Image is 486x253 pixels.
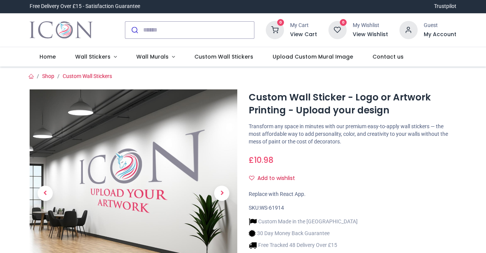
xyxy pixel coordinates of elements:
p: Transform any space in minutes with our premium easy-to-apply wall stickers — the most affordable... [249,123,456,145]
div: My Wishlist [353,22,388,29]
div: SKU: [249,204,456,212]
span: 10.98 [254,154,273,165]
a: Trustpilot [434,3,456,10]
h1: Custom Wall Sticker - Logo or Artwork Printing - Upload your design [249,91,456,117]
a: View Cart [290,31,317,38]
span: Next [214,186,229,201]
sup: 0 [340,19,347,26]
a: Shop [42,73,54,79]
sup: 0 [277,19,284,26]
span: £ [249,154,273,165]
a: Wall Murals [126,47,185,67]
div: Free Delivery Over £15 - Satisfaction Guarantee [30,3,140,10]
span: Wall Murals [136,53,169,60]
a: Wall Stickers [66,47,127,67]
div: Replace with React App. [249,191,456,198]
a: Logo of Icon Wall Stickers [30,19,92,41]
li: 30 Day Money Back Guarantee [249,229,358,237]
li: Custom Made in the [GEOGRAPHIC_DATA] [249,218,358,226]
span: Custom Wall Stickers [194,53,253,60]
span: Previous [38,186,53,201]
img: Icon Wall Stickers [30,19,92,41]
a: 0 [266,26,284,32]
li: Free Tracked 48 Delivery Over £15 [249,241,358,249]
span: Upload Custom Mural Image [273,53,353,60]
i: Add to wishlist [249,175,254,181]
div: Guest [424,22,456,29]
span: Contact us [372,53,404,60]
span: WS-61914 [260,205,284,211]
button: Submit [125,22,143,38]
span: Wall Stickers [75,53,110,60]
a: View Wishlist [353,31,388,38]
span: Home [39,53,56,60]
div: My Cart [290,22,317,29]
a: 0 [328,26,347,32]
button: Add to wishlistAdd to wishlist [249,172,301,185]
a: My Account [424,31,456,38]
a: Custom Wall Stickers [63,73,112,79]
